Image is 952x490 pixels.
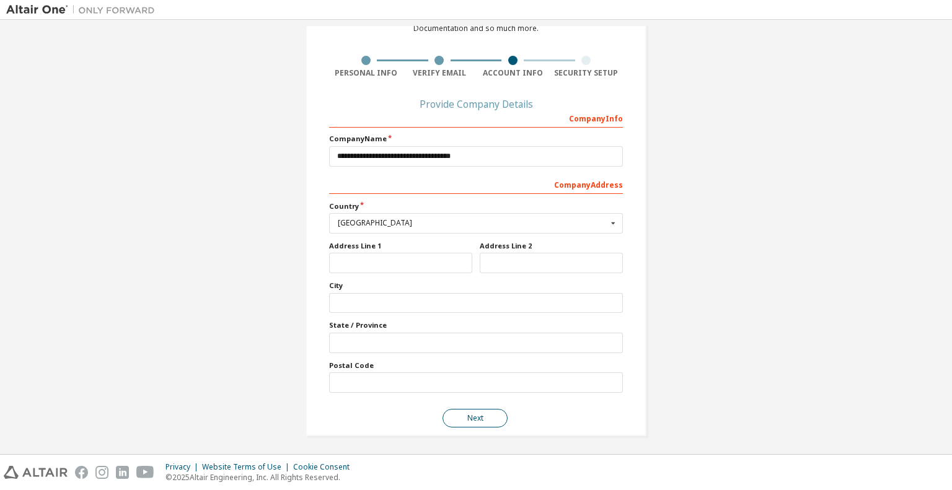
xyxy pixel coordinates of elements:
[165,462,202,472] div: Privacy
[403,68,477,78] div: Verify Email
[136,466,154,479] img: youtube.svg
[480,241,623,251] label: Address Line 2
[329,241,472,251] label: Address Line 1
[4,466,68,479] img: altair_logo.svg
[202,462,293,472] div: Website Terms of Use
[329,108,623,128] div: Company Info
[443,409,508,427] button: Next
[95,466,108,479] img: instagram.svg
[165,472,357,483] p: © 2025 Altair Engineering, Inc. All Rights Reserved.
[329,174,623,194] div: Company Address
[6,4,161,16] img: Altair One
[329,320,623,330] label: State / Province
[329,361,623,370] label: Postal Code
[329,134,623,144] label: Company Name
[329,100,623,108] div: Provide Company Details
[116,466,129,479] img: linkedin.svg
[476,68,550,78] div: Account Info
[338,219,607,227] div: [GEOGRAPHIC_DATA]
[329,68,403,78] div: Personal Info
[329,201,623,211] label: Country
[329,281,623,291] label: City
[75,466,88,479] img: facebook.svg
[550,68,624,78] div: Security Setup
[293,462,357,472] div: Cookie Consent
